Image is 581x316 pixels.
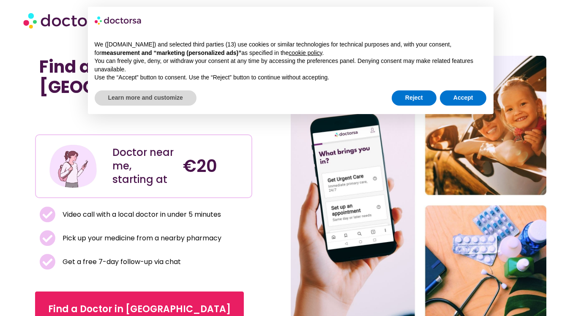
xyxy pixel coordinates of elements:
span: Get a free 7-day follow-up via chat [60,256,181,268]
span: Video call with a local doctor in under 5 minutes [60,209,221,221]
h4: €20 [183,156,245,176]
button: Accept [440,90,487,106]
strong: measurement and “marketing (personalized ads)” [101,49,241,56]
p: You can freely give, deny, or withdraw your consent at any time by accessing the preferences pane... [95,57,487,74]
iframe: Customer reviews powered by Trustpilot [39,116,248,126]
p: Use the “Accept” button to consent. Use the “Reject” button to continue without accepting. [95,74,487,82]
img: logo [95,14,142,27]
p: We ([DOMAIN_NAME]) and selected third parties (13) use cookies or similar technologies for techni... [95,41,487,57]
img: Illustration depicting a young woman in a casual outfit, engaged with her smartphone. She has a p... [48,142,98,191]
span: Pick up your medicine from a nearby pharmacy [60,232,221,244]
a: cookie policy [289,49,322,56]
button: Learn more and customize [95,90,196,106]
button: Reject [392,90,436,106]
div: Doctor near me, starting at [112,146,175,186]
span: Find a Doctor in [GEOGRAPHIC_DATA] [48,302,231,316]
h1: Find a Doctor Near Me in [GEOGRAPHIC_DATA] [39,57,248,97]
iframe: Customer reviews powered by Trustpilot [39,106,166,116]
